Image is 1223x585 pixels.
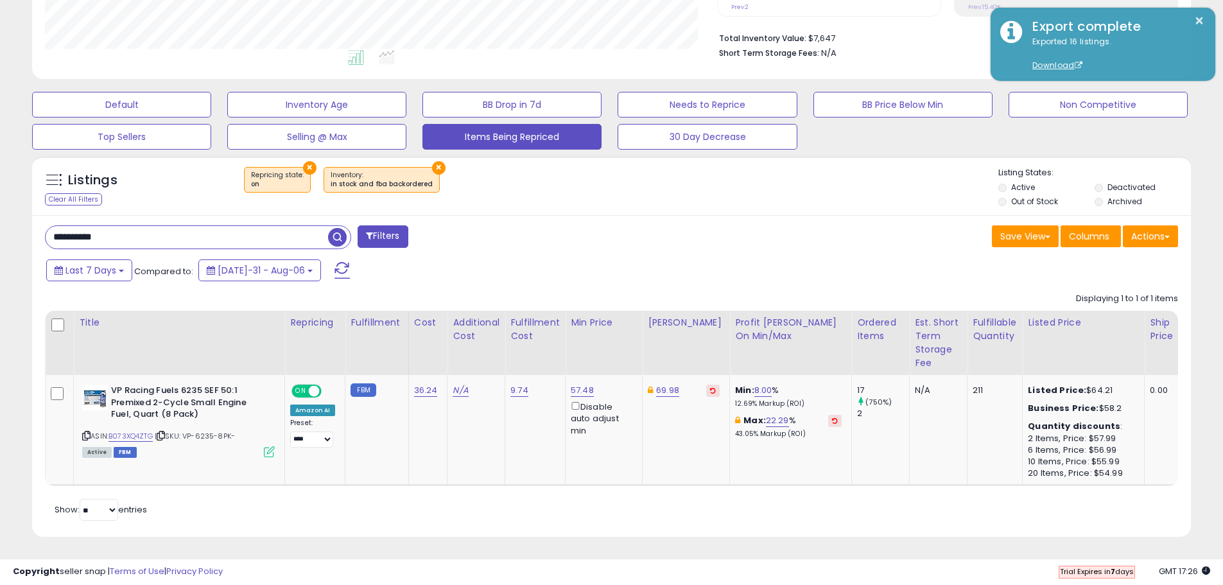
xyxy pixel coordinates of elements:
span: | SKU: VP-6235-8PK- [155,431,235,441]
p: Listing States: [998,167,1191,179]
div: % [735,415,842,439]
button: × [1194,13,1204,29]
b: Total Inventory Value: [719,33,806,44]
label: Archived [1107,196,1142,207]
li: $7,647 [719,30,1168,45]
p: 43.05% Markup (ROI) [735,430,842,439]
div: ASIN: [82,385,275,456]
small: Prev: 2 [731,3,749,11]
button: Actions [1123,225,1178,247]
div: Profit [PERSON_NAME] on Min/Max [735,316,846,343]
div: $64.21 [1028,385,1134,396]
div: : [1028,421,1134,432]
button: Last 7 Days [46,259,132,281]
div: 20 Items, Price: $54.99 [1028,467,1134,479]
a: Privacy Policy [166,565,223,577]
span: Show: entries [55,503,147,516]
div: Export complete [1023,17,1206,36]
b: Min: [735,384,754,396]
button: BB Price Below Min [813,92,993,118]
button: Selling @ Max [227,124,406,150]
div: Preset: [290,419,335,448]
button: Filters [358,225,408,248]
b: Listed Price: [1028,384,1086,396]
span: Compared to: [134,265,193,277]
div: Listed Price [1028,316,1139,329]
a: 8.00 [754,384,772,397]
span: All listings currently available for purchase on Amazon [82,447,112,458]
a: Download [1032,60,1082,71]
div: 6 Items, Price: $56.99 [1028,444,1134,456]
label: Deactivated [1107,182,1156,193]
span: Last 7 Days [65,264,116,277]
div: in stock and fba backordered [331,180,433,189]
div: N/A [915,385,957,396]
button: BB Drop in 7d [422,92,602,118]
div: Fulfillment Cost [510,316,560,343]
th: The percentage added to the cost of goods (COGS) that forms the calculator for Min & Max prices. [730,311,852,375]
div: 211 [973,385,1012,396]
span: 2025-08-14 17:26 GMT [1159,565,1210,577]
div: Ship Price [1150,316,1175,343]
div: $58.2 [1028,403,1134,414]
span: OFF [320,386,340,397]
b: VP Racing Fuels 6235 SEF 50:1 Premixed 2-Cycle Small Engine Fuel, Quart (8 Pack) [111,385,267,424]
div: Repricing [290,316,340,329]
a: B073XQ4ZTG [108,431,153,442]
div: Min Price [571,316,637,329]
a: 22.29 [766,414,789,427]
span: Repricing state : [251,170,304,189]
div: Title [79,316,279,329]
span: N/A [821,47,837,59]
button: [DATE]-31 - Aug-06 [198,259,321,281]
span: Inventory : [331,170,433,189]
div: Amazon AI [290,405,335,416]
div: Additional Cost [453,316,499,343]
div: Fulfillment [351,316,403,329]
p: 12.69% Markup (ROI) [735,399,842,408]
div: [PERSON_NAME] [648,316,724,329]
button: Inventory Age [227,92,406,118]
small: (750%) [865,397,892,407]
b: Max: [743,414,766,426]
button: Top Sellers [32,124,211,150]
div: 17 [857,385,909,396]
div: seller snap | | [13,566,223,578]
button: Save View [992,225,1059,247]
a: 57.48 [571,384,594,397]
span: Trial Expires in days [1060,566,1134,577]
button: Default [32,92,211,118]
a: 69.98 [656,384,679,397]
div: Cost [414,316,442,329]
b: Quantity discounts [1028,420,1120,432]
span: ON [293,386,309,397]
b: Short Term Storage Fees: [719,48,819,58]
a: N/A [453,384,468,397]
div: 2 Items, Price: $57.99 [1028,433,1134,444]
strong: Copyright [13,565,60,577]
b: Business Price: [1028,402,1098,414]
button: Needs to Reprice [618,92,797,118]
div: 10 Items, Price: $55.99 [1028,456,1134,467]
div: Clear All Filters [45,193,102,205]
button: × [432,161,446,175]
h5: Listings [68,171,117,189]
div: on [251,180,304,189]
small: FBM [351,383,376,397]
div: Disable auto adjust min [571,399,632,437]
div: Exported 16 listings. [1023,36,1206,72]
span: Columns [1069,230,1109,243]
a: 36.24 [414,384,438,397]
small: Prev: 15.40% [968,3,1001,11]
button: 30 Day Decrease [618,124,797,150]
span: FBM [114,447,137,458]
div: 2 [857,408,909,419]
label: Active [1011,182,1035,193]
button: Columns [1061,225,1121,247]
div: Ordered Items [857,316,904,343]
a: 9.74 [510,384,528,397]
div: Est. Short Term Storage Fee [915,316,962,370]
button: Items Being Repriced [422,124,602,150]
label: Out of Stock [1011,196,1058,207]
b: 7 [1111,566,1115,577]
